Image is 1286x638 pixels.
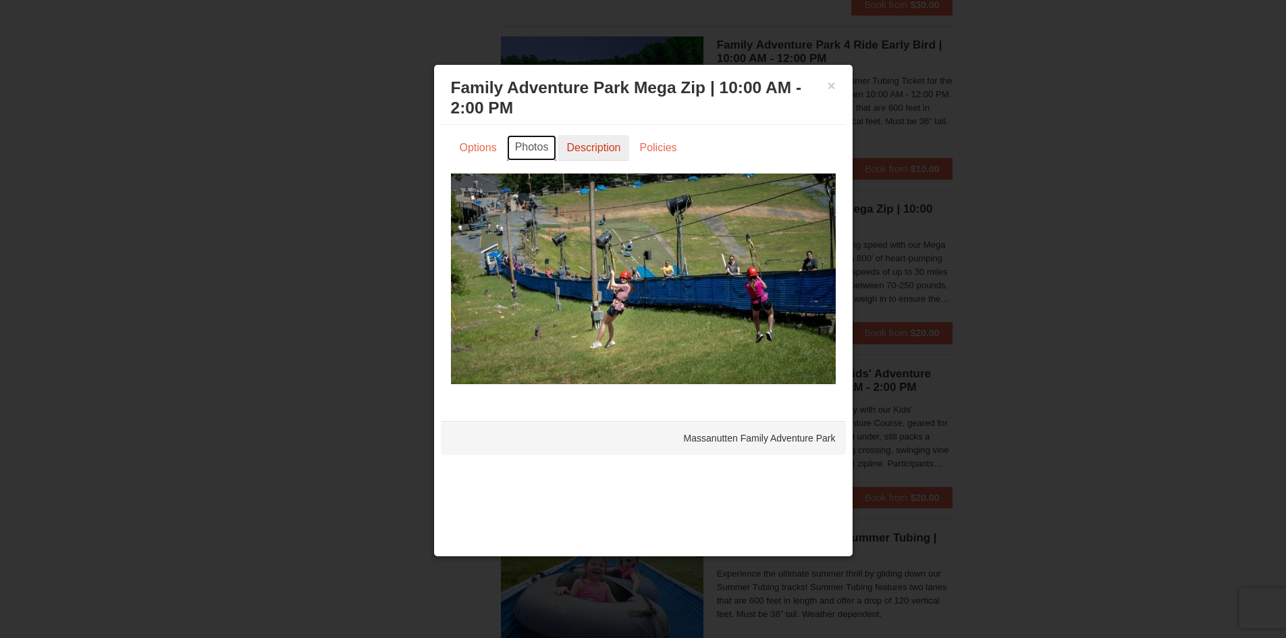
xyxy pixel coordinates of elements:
a: Options [451,135,506,161]
img: 6619925-28-354a14a2.jpg [451,174,836,384]
button: × [828,79,836,92]
a: Photos [507,135,557,161]
a: Description [558,135,629,161]
div: Massanutten Family Adventure Park [441,421,846,455]
h3: Family Adventure Park Mega Zip | 10:00 AM - 2:00 PM [451,78,836,118]
a: Policies [631,135,685,161]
